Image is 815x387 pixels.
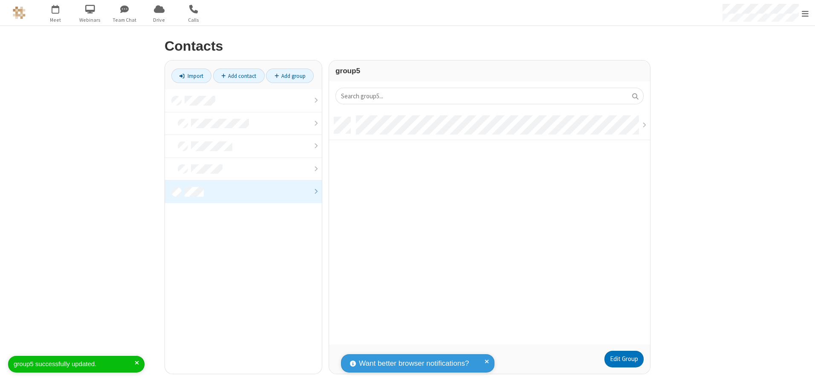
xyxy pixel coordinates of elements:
h2: Contacts [165,39,650,54]
h3: group5 [335,67,644,75]
a: Import [171,69,211,83]
span: Want better browser notifications? [359,358,469,369]
span: Calls [178,16,210,24]
div: grid [329,111,650,344]
a: Add contact [213,69,265,83]
span: Team Chat [109,16,141,24]
a: Add group [266,69,314,83]
input: Search group5... [335,88,644,104]
div: group5 successfully updated. [14,359,135,369]
a: Edit Group [604,351,644,368]
img: QA Selenium DO NOT DELETE OR CHANGE [13,6,26,19]
span: Meet [40,16,72,24]
span: Webinars [74,16,106,24]
span: Drive [143,16,175,24]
